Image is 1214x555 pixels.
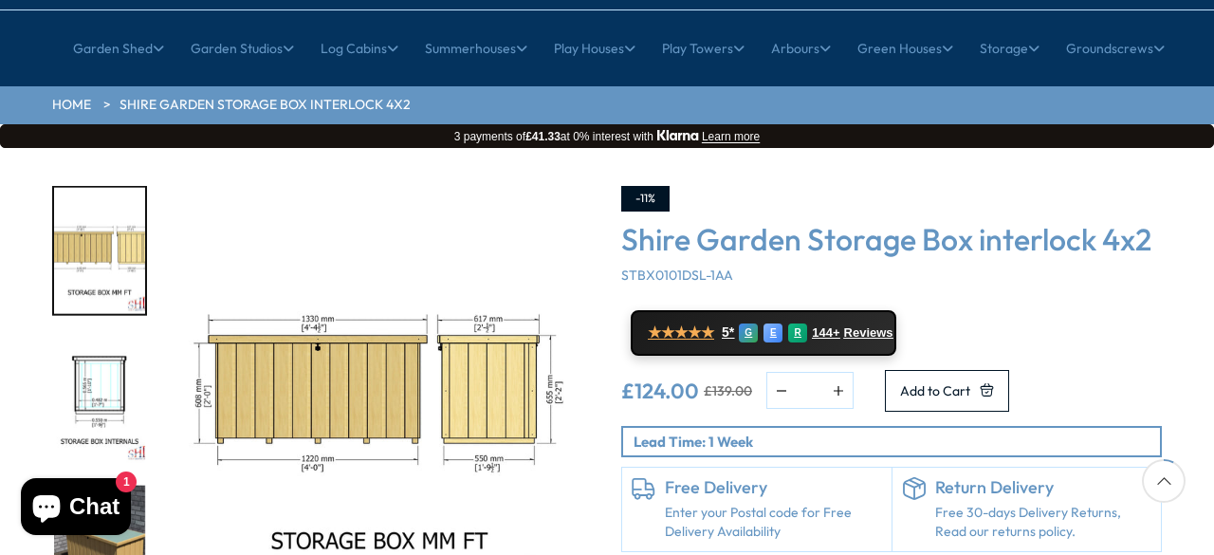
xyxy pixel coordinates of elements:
[425,25,527,72] a: Summerhouses
[621,380,699,401] ins: £124.00
[900,384,970,398] span: Add to Cart
[621,221,1162,257] h3: Shire Garden Storage Box interlock 4x2
[704,384,752,398] del: £139.00
[812,325,839,341] span: 144+
[1066,25,1165,72] a: Groundscrews
[788,324,807,342] div: R
[54,188,145,314] img: StorageBoxA06880MMFT_5b12302e-cd1c-4ae2-9a92-b25d5b11d15a_200x200.jpg
[191,25,294,72] a: Garden Studios
[52,186,147,316] div: 3 / 8
[763,324,782,342] div: E
[935,477,1152,498] h6: Return Delivery
[665,504,882,541] a: Enter your Postal code for Free Delivery Availability
[54,337,145,463] img: StorageBoxA06880INTERNALS_9cacc2e9-4b76-4a02-b140-fe7ae9d8116f_200x200.jpg
[648,324,714,342] span: ★★★★★
[844,325,893,341] span: Reviews
[73,25,164,72] a: Garden Shed
[52,335,147,465] div: 4 / 8
[631,310,896,356] a: ★★★★★ 5* G E R 144+ Reviews
[554,25,635,72] a: Play Houses
[621,267,733,284] span: STBX0101DSL-1AA
[15,478,137,540] inbox-online-store-chat: Shopify online store chat
[52,96,91,115] a: HOME
[980,25,1039,72] a: Storage
[665,477,882,498] h6: Free Delivery
[857,25,953,72] a: Green Houses
[662,25,745,72] a: Play Towers
[621,186,670,212] div: -11%
[935,504,1152,541] p: Free 30-days Delivery Returns, Read our returns policy.
[321,25,398,72] a: Log Cabins
[771,25,831,72] a: Arbours
[634,432,1160,452] p: Lead Time: 1 Week
[885,370,1009,412] button: Add to Cart
[120,96,411,115] a: Shire Garden Storage Box interlock 4x2
[739,324,758,342] div: G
